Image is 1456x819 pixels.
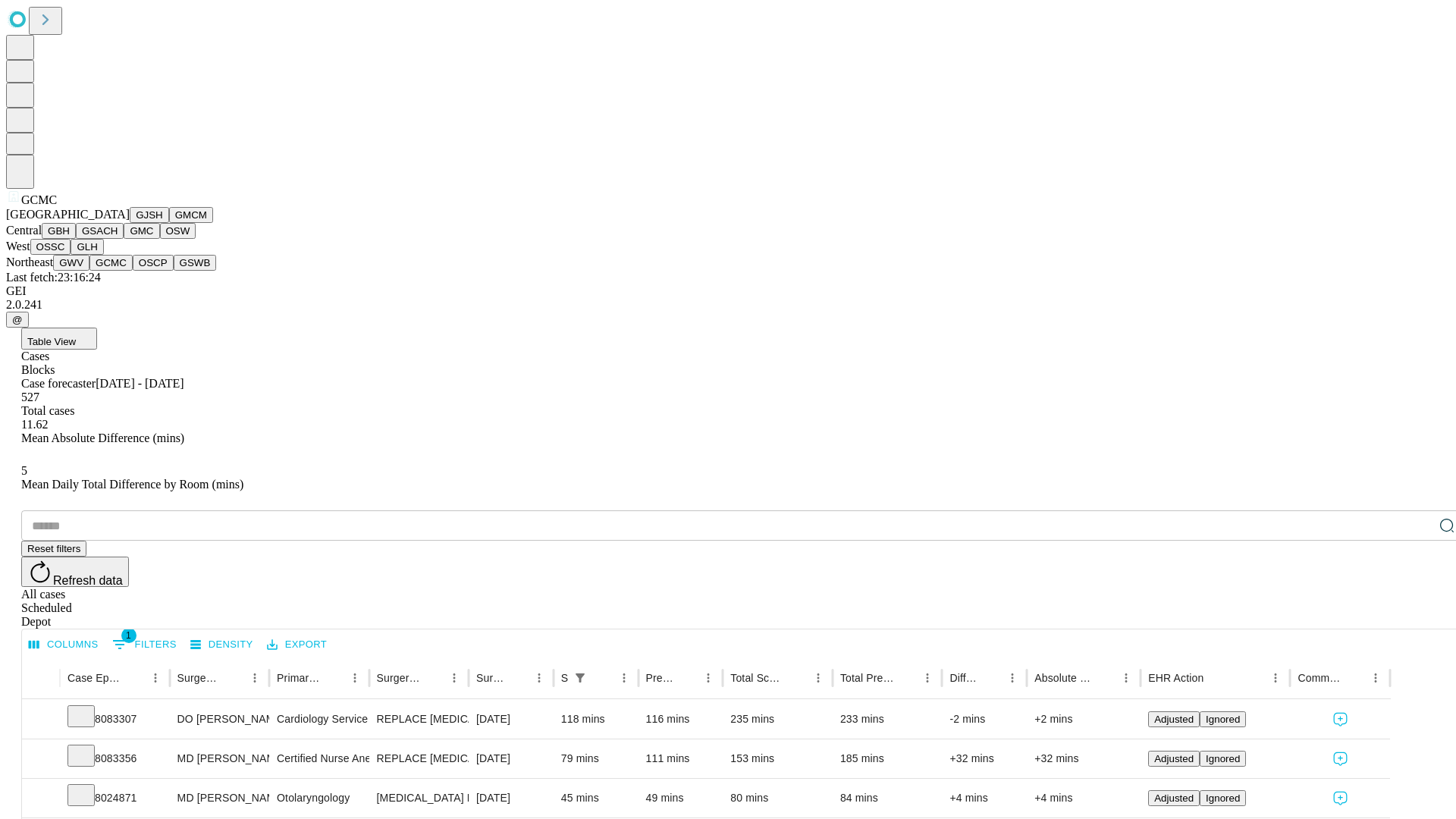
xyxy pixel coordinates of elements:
button: Sort [124,667,145,689]
button: Sort [1094,667,1116,689]
div: MD [PERSON_NAME] [177,739,262,778]
div: Case Epic Id [67,672,122,684]
div: +32 mins [1034,739,1133,778]
div: 45 mins [561,779,631,817]
button: Sort [676,667,698,689]
span: Ignored [1206,792,1240,804]
button: Sort [592,667,613,689]
div: REPLACE [MEDICAL_DATA], PERCUTANEOUS FEMORAL [377,739,461,778]
div: Predicted In Room Duration [646,672,676,684]
button: Ignored [1200,711,1246,727]
div: MD [PERSON_NAME] Iii [PERSON_NAME] [177,779,262,817]
span: @ [12,314,23,325]
span: Northeast [6,256,53,268]
div: [DATE] [476,779,546,817]
div: Total Scheduled Duration [730,672,785,684]
button: GBH [42,223,76,239]
span: Reset filters [27,543,80,554]
div: Certified Nurse Anesthetist [277,739,361,778]
div: +4 mins [949,779,1019,817]
button: Expand [30,746,52,773]
span: Total cases [21,404,74,417]
button: Menu [808,667,829,689]
div: 111 mins [646,739,716,778]
div: [DATE] [476,700,546,739]
span: West [6,240,30,253]
div: 1 active filter [570,667,591,689]
div: 80 mins [730,779,825,817]
div: Otolaryngology [277,779,361,817]
div: REPLACE [MEDICAL_DATA], PERCUTANEOUS FEMORAL [377,700,461,739]
div: 118 mins [561,700,631,739]
button: Menu [244,667,265,689]
div: Scheduled In Room Duration [561,672,568,684]
span: 5 [21,464,27,477]
div: Absolute Difference [1034,672,1093,684]
button: Sort [1344,667,1365,689]
span: Mean Daily Total Difference by Room (mins) [21,478,243,491]
button: Menu [444,667,465,689]
div: [DATE] [476,739,546,778]
div: Surgery Name [377,672,421,684]
span: Case forecaster [21,377,96,390]
span: Adjusted [1154,753,1194,764]
button: Menu [1002,667,1023,689]
button: Sort [896,667,917,689]
div: -2 mins [949,700,1019,739]
button: GJSH [130,207,169,223]
div: +4 mins [1034,779,1133,817]
div: 79 mins [561,739,631,778]
button: Refresh data [21,557,129,587]
button: Sort [786,667,808,689]
span: Adjusted [1154,714,1194,725]
span: Ignored [1206,753,1240,764]
button: Menu [344,667,366,689]
span: Central [6,224,42,237]
div: EHR Action [1148,672,1203,684]
button: GSWB [174,255,217,271]
span: Mean Absolute Difference (mins) [21,431,184,444]
div: Primary Service [277,672,321,684]
div: Difference [949,672,979,684]
button: GMC [124,223,159,239]
div: 116 mins [646,700,716,739]
button: Adjusted [1148,790,1200,806]
button: Density [187,633,257,657]
span: 527 [21,391,39,403]
button: OSCP [133,255,174,271]
button: Menu [1265,667,1286,689]
button: Adjusted [1148,751,1200,767]
div: 8024871 [67,779,162,817]
div: 235 mins [730,700,825,739]
button: GCMC [89,255,133,271]
span: [GEOGRAPHIC_DATA] [6,208,130,221]
div: 49 mins [646,779,716,817]
button: Sort [981,667,1002,689]
div: GEI [6,284,1450,298]
div: 84 mins [840,779,935,817]
div: +32 mins [949,739,1019,778]
div: 8083307 [67,700,162,739]
span: Table View [27,336,76,347]
button: Table View [21,328,97,350]
span: Last fetch: 23:16:24 [6,271,101,284]
button: Show filters [108,632,180,657]
div: Cardiology Service [277,700,361,739]
span: GCMC [21,193,57,206]
span: 1 [121,628,136,643]
button: GMCM [169,207,213,223]
button: Ignored [1200,790,1246,806]
div: +2 mins [1034,700,1133,739]
button: Sort [323,667,344,689]
div: Comments [1298,672,1341,684]
button: Expand [30,786,52,812]
div: 153 mins [730,739,825,778]
button: OSW [160,223,196,239]
button: Show filters [570,667,591,689]
button: Menu [698,667,719,689]
button: Sort [507,667,529,689]
button: Menu [1116,667,1137,689]
button: Ignored [1200,751,1246,767]
span: Ignored [1206,714,1240,725]
button: Select columns [25,633,102,657]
